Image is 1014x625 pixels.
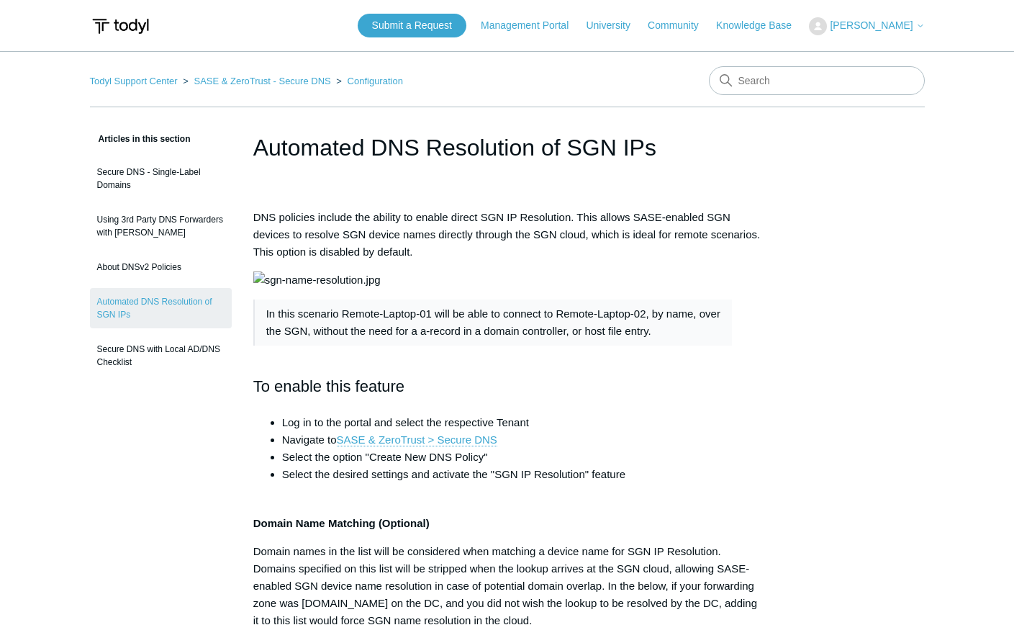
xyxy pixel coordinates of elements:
[358,14,466,37] a: Submit a Request
[830,19,913,31] span: [PERSON_NAME]
[253,374,761,399] h2: To enable this feature
[180,76,333,86] li: SASE & ZeroTrust - Secure DNS
[90,158,232,199] a: Secure DNS - Single-Label Domains
[348,76,403,86] a: Configuration
[586,18,644,33] a: University
[253,271,381,289] img: sgn-name-resolution.jpg
[648,18,713,33] a: Community
[90,253,232,281] a: About DNSv2 Policies
[90,13,151,40] img: Todyl Support Center Help Center home page
[282,449,761,466] li: Select the option "Create New DNS Policy"
[253,209,761,261] p: DNS policies include the ability to enable direct SGN IP Resolution. This allows SASE-enabled SGN...
[809,17,924,35] button: [PERSON_NAME]
[337,433,497,446] a: SASE & ZeroTrust > Secure DNS
[333,76,403,86] li: Configuration
[253,517,430,529] strong: Domain Name Matching (Optional)
[90,134,191,144] span: Articles in this section
[90,288,232,328] a: Automated DNS Resolution of SGN IPs
[282,414,761,431] li: Log in to the portal and select the respective Tenant
[716,18,806,33] a: Knowledge Base
[481,18,583,33] a: Management Portal
[90,336,232,376] a: Secure DNS with Local AD/DNS Checklist
[90,206,232,246] a: Using 3rd Party DNS Forwarders with [PERSON_NAME]
[194,76,330,86] a: SASE & ZeroTrust - Secure DNS
[253,300,733,346] blockquote: In this scenario Remote-Laptop-01 will be able to connect to Remote-Laptop-02, by name, over the ...
[90,76,181,86] li: Todyl Support Center
[282,431,761,449] li: Navigate to
[709,66,925,95] input: Search
[253,130,761,165] h1: Automated DNS Resolution of SGN IPs
[282,466,761,483] li: Select the desired settings and activate the "SGN IP Resolution" feature
[90,76,178,86] a: Todyl Support Center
